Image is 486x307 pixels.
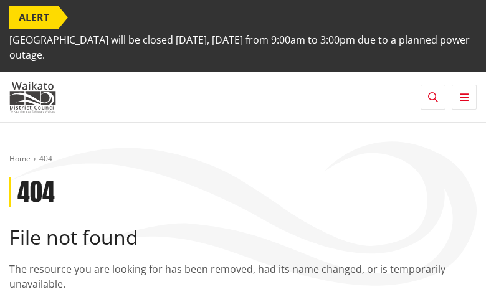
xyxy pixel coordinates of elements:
[9,29,477,66] span: [GEOGRAPHIC_DATA] will be closed [DATE], [DATE] from 9:00am to 3:00pm due to a planned power outage.
[39,153,52,164] span: 404
[9,153,31,164] a: Home
[9,225,477,249] h2: File not found
[9,262,477,291] p: The resource you are looking for has been removed, had its name changed, or is temporarily unavai...
[9,6,59,29] span: ALERT
[9,82,56,113] img: Waikato District Council - Te Kaunihera aa Takiwaa o Waikato
[17,177,55,207] h1: 404
[9,154,477,164] nav: breadcrumb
